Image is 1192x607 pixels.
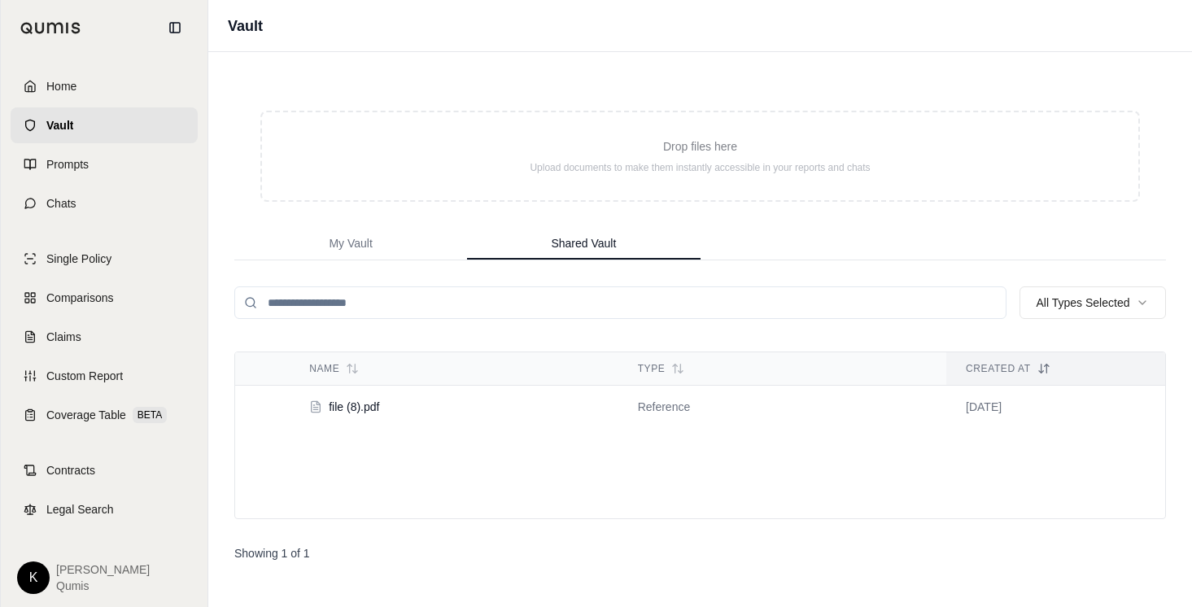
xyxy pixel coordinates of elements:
[551,235,616,251] span: Shared Vault
[11,280,198,316] a: Comparisons
[11,452,198,488] a: Contracts
[288,161,1112,174] p: Upload documents to make them instantly accessible in your reports and chats
[11,107,198,143] a: Vault
[46,501,114,517] span: Legal Search
[638,399,927,415] span: reference
[56,578,150,594] span: Qumis
[966,362,1146,375] div: Created At
[329,399,379,415] span: file (8).pdf
[638,362,927,375] div: Type
[46,329,81,345] span: Claims
[329,235,372,251] span: My Vault
[234,545,310,561] p: Showing 1 of 1
[46,251,111,267] span: Single Policy
[133,407,167,423] span: BETA
[288,138,1112,155] p: Drop files here
[1020,286,1166,319] button: All Types Selected
[17,561,50,594] div: K
[56,561,150,578] span: [PERSON_NAME]
[11,241,198,277] a: Single Policy
[228,15,263,37] h1: Vault
[1037,295,1130,311] span: All Types Selected
[11,319,198,355] a: Claims
[46,156,89,172] span: Prompts
[11,146,198,182] a: Prompts
[162,15,188,41] button: Collapse sidebar
[46,117,73,133] span: Vault
[11,68,198,104] a: Home
[46,195,76,212] span: Chats
[46,407,126,423] span: Coverage Table
[46,290,113,306] span: Comparisons
[11,491,198,527] a: Legal Search
[46,462,95,478] span: Contracts
[946,386,1165,429] td: [DATE]
[11,397,198,433] a: Coverage TableBETA
[309,362,598,375] div: Name
[11,358,198,394] a: Custom Report
[11,186,198,221] a: Chats
[20,22,81,34] img: Qumis Logo
[46,78,76,94] span: Home
[46,368,123,384] span: Custom Report
[309,399,379,415] button: file (8).pdf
